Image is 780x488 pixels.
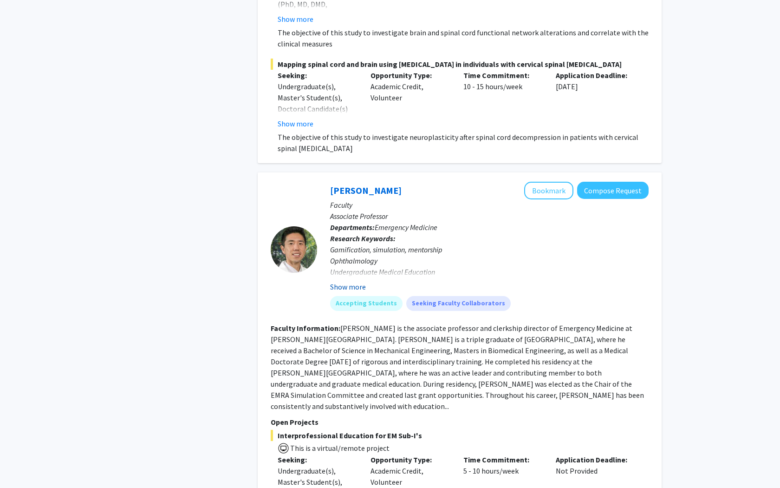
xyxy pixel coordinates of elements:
p: Seeking: [278,70,357,81]
p: Seeking: [278,454,357,465]
p: Opportunity Type: [370,70,449,81]
b: Departments: [330,223,375,232]
p: Opportunity Type: [370,454,449,465]
p: Time Commitment: [463,70,542,81]
div: 10 - 15 hours/week [456,70,549,129]
button: Compose Request to Xiao Chi Zhang [577,182,649,199]
div: Academic Credit, Volunteer [364,70,456,129]
button: Show more [330,281,366,292]
span: Interprofessional Education for EM Sub-I's [271,430,649,441]
div: Gamification, simulation, mentorship Ophthalmology Undergraduate Medical Education Volunteer clinics [330,244,649,289]
p: Application Deadline: [556,70,635,81]
p: Faculty [330,199,649,211]
div: [DATE] [549,70,642,129]
p: The objective of this study to investigate neuroplasticity after spinal cord decompression in pat... [278,132,649,154]
button: Show more [278,118,313,129]
button: Show more [278,13,313,25]
p: The objective of this study to investigate brain and spinal cord functional network alterations a... [278,27,649,49]
button: Add Xiao Chi Zhang to Bookmarks [524,182,573,199]
span: This is a virtual/remote project [289,443,390,453]
p: Application Deadline: [556,454,635,465]
p: Associate Professor [330,211,649,222]
div: Undergraduate(s), Master's Student(s), Doctoral Candidate(s) (PhD, MD, DMD, PharmD, etc.), Medica... [278,81,357,159]
fg-read-more: [PERSON_NAME] is the associate professor and clerkship director of Emergency Medicine at [PERSON_... [271,323,644,411]
b: Faculty Information: [271,323,340,333]
span: Mapping spinal cord and brain using [MEDICAL_DATA] in individuals with cervical spinal [MEDICAL_D... [271,59,649,70]
mat-chip: Seeking Faculty Collaborators [406,296,511,311]
p: Time Commitment: [463,454,542,465]
a: [PERSON_NAME] [330,185,402,196]
p: Open Projects [271,416,649,428]
iframe: Chat [7,446,39,481]
b: Research Keywords: [330,234,396,243]
span: Emergency Medicine [375,223,437,232]
mat-chip: Accepting Students [330,296,403,311]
